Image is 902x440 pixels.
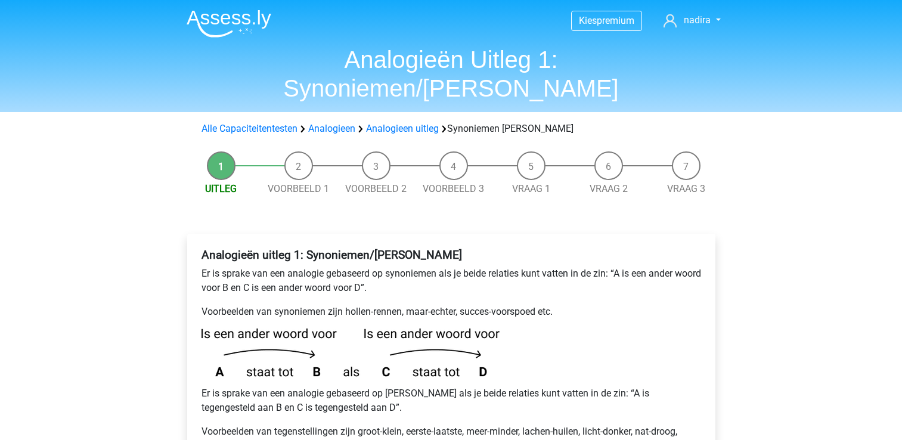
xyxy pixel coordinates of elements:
a: Alle Capaciteitentesten [202,123,297,134]
p: Er is sprake van een analogie gebaseerd op [PERSON_NAME] als je beide relaties kunt vatten in de ... [202,386,701,415]
a: Kiespremium [572,13,641,29]
a: Voorbeeld 2 [345,183,407,194]
div: Synoniemen [PERSON_NAME] [197,122,706,136]
a: Analogieen uitleg [366,123,439,134]
a: Voorbeeld 3 [423,183,484,194]
p: Voorbeelden van synoniemen zijn hollen-rennen, maar-echter, succes-voorspoed etc. [202,305,701,319]
p: Er is sprake van een analogie gebaseerd op synoniemen als je beide relaties kunt vatten in de zin... [202,267,701,295]
a: Vraag 1 [512,183,550,194]
a: Voorbeeld 1 [268,183,329,194]
img: analogies_pattern1.png [202,329,500,377]
h1: Analogieën Uitleg 1: Synoniemen/[PERSON_NAME] [177,45,726,103]
a: Uitleg [205,183,237,194]
span: Kies [579,15,597,26]
a: Analogieen [308,123,355,134]
span: premium [597,15,634,26]
b: Analogieën uitleg 1: Synoniemen/[PERSON_NAME] [202,248,462,262]
a: nadira [659,13,725,27]
span: nadira [684,14,711,26]
img: Assessly [187,10,271,38]
a: Vraag 2 [590,183,628,194]
a: Vraag 3 [667,183,705,194]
